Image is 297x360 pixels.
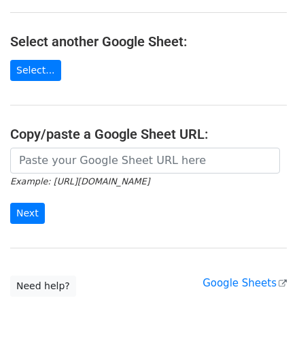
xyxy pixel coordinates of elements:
[10,148,280,174] input: Paste your Google Sheet URL here
[10,203,45,224] input: Next
[10,276,76,297] a: Need help?
[229,295,297,360] iframe: Chat Widget
[203,277,287,289] a: Google Sheets
[10,60,61,81] a: Select...
[10,126,287,142] h4: Copy/paste a Google Sheet URL:
[10,33,287,50] h4: Select another Google Sheet:
[10,176,150,186] small: Example: [URL][DOMAIN_NAME]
